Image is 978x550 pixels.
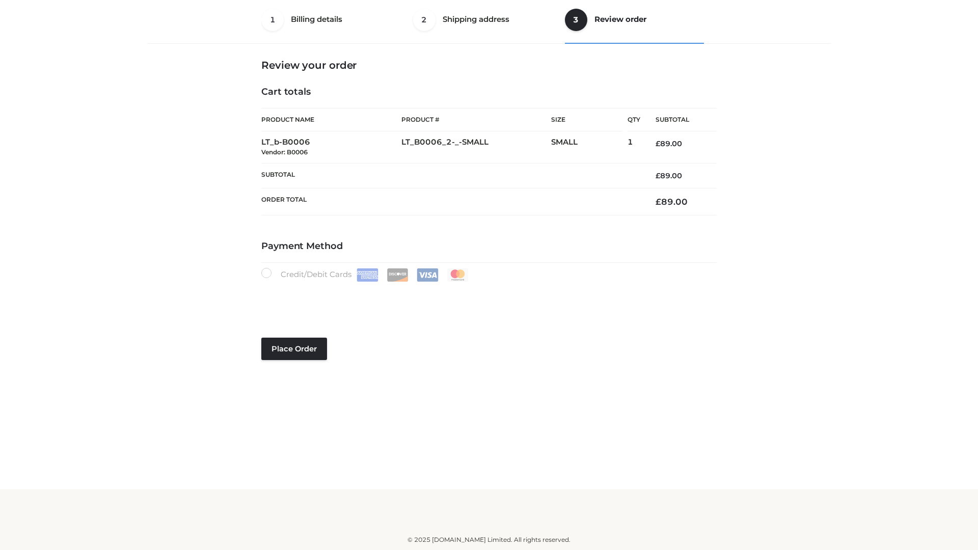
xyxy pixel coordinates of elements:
iframe: Secure payment input frame [259,280,715,317]
td: LT_B0006_2-_-SMALL [401,131,551,163]
button: Place order [261,338,327,360]
img: Visa [417,268,439,282]
td: 1 [628,131,640,163]
img: Mastercard [447,268,469,282]
span: £ [656,139,660,148]
th: Subtotal [261,163,640,188]
bdi: 89.00 [656,139,682,148]
bdi: 89.00 [656,197,688,207]
span: £ [656,197,661,207]
th: Order Total [261,188,640,215]
td: SMALL [551,131,628,163]
small: Vendor: B0006 [261,148,308,156]
div: © 2025 [DOMAIN_NAME] Limited. All rights reserved. [151,535,827,545]
bdi: 89.00 [656,171,682,180]
th: Subtotal [640,108,717,131]
span: £ [656,171,660,180]
img: Amex [357,268,378,282]
h4: Payment Method [261,241,717,252]
th: Product Name [261,108,401,131]
td: LT_b-B0006 [261,131,401,163]
label: Credit/Debit Cards [261,268,470,282]
img: Discover [387,268,409,282]
th: Product # [401,108,551,131]
h3: Review your order [261,59,717,71]
th: Qty [628,108,640,131]
th: Size [551,108,622,131]
h4: Cart totals [261,87,717,98]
